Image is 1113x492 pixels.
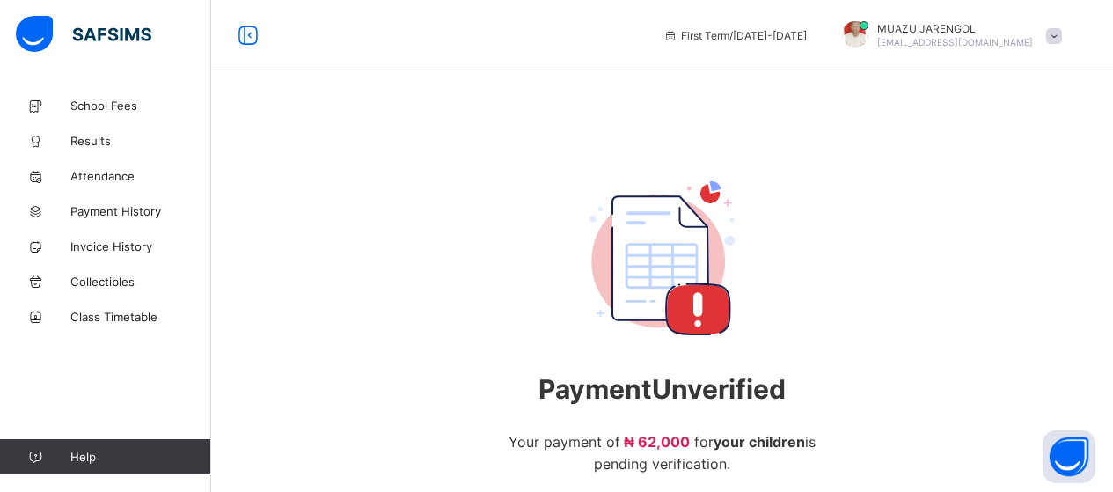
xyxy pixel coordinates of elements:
span: ₦ 62,000 [624,433,690,451]
span: session/term information [663,29,807,42]
img: payment_failed.1d84f8785007ea070f32b7dd58d4da74.svg [589,181,734,334]
span: [EMAIL_ADDRESS][DOMAIN_NAME] [877,37,1033,48]
span: Payment Unverified [494,373,830,405]
span: Attendance [70,169,211,183]
span: Payment History [70,204,211,218]
img: safsims [16,16,151,53]
button: Open asap [1043,430,1095,483]
span: Your payment of for is pending verification . [509,433,816,473]
span: Help [70,450,210,464]
span: Results [70,134,211,148]
span: your children [714,433,805,451]
span: Class Timetable [70,310,211,324]
div: MUAZUJARENGOL [824,21,1071,50]
span: MUAZU JARENGOL [877,22,1033,35]
span: Collectibles [70,275,211,289]
span: School Fees [70,99,211,113]
span: Invoice History [70,239,211,253]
